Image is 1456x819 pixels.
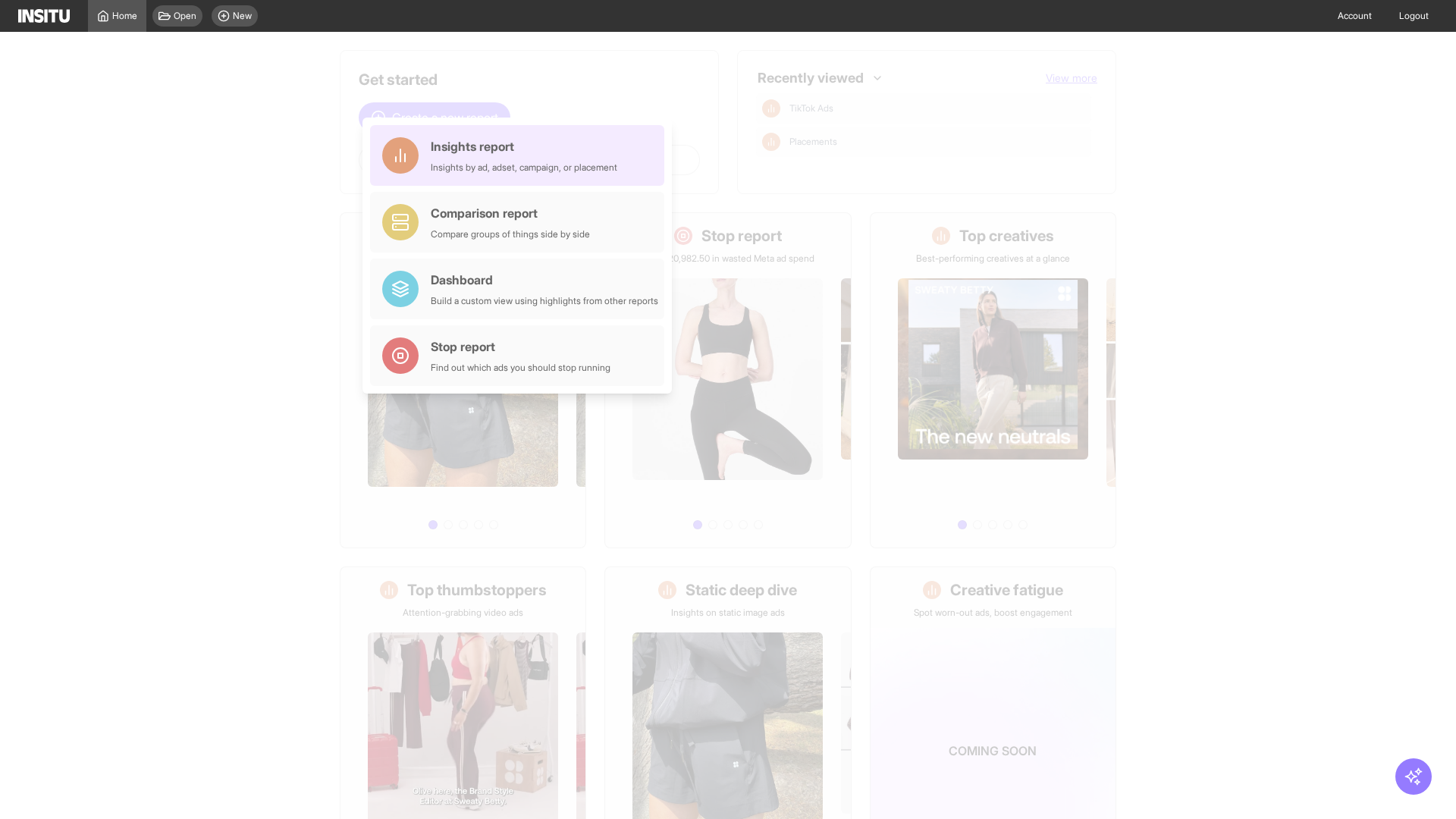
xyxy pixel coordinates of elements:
[112,10,137,22] span: Home
[18,9,70,23] img: Logo
[431,137,617,155] div: Insights report
[174,10,196,22] span: Open
[431,337,610,356] div: Stop report
[431,271,658,289] div: Dashboard
[233,10,252,22] span: New
[431,228,590,240] div: Compare groups of things side by side
[431,204,590,222] div: Comparison report
[431,362,610,374] div: Find out which ads you should stop running
[431,162,617,174] div: Insights by ad, adset, campaign, or placement
[431,295,658,307] div: Build a custom view using highlights from other reports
